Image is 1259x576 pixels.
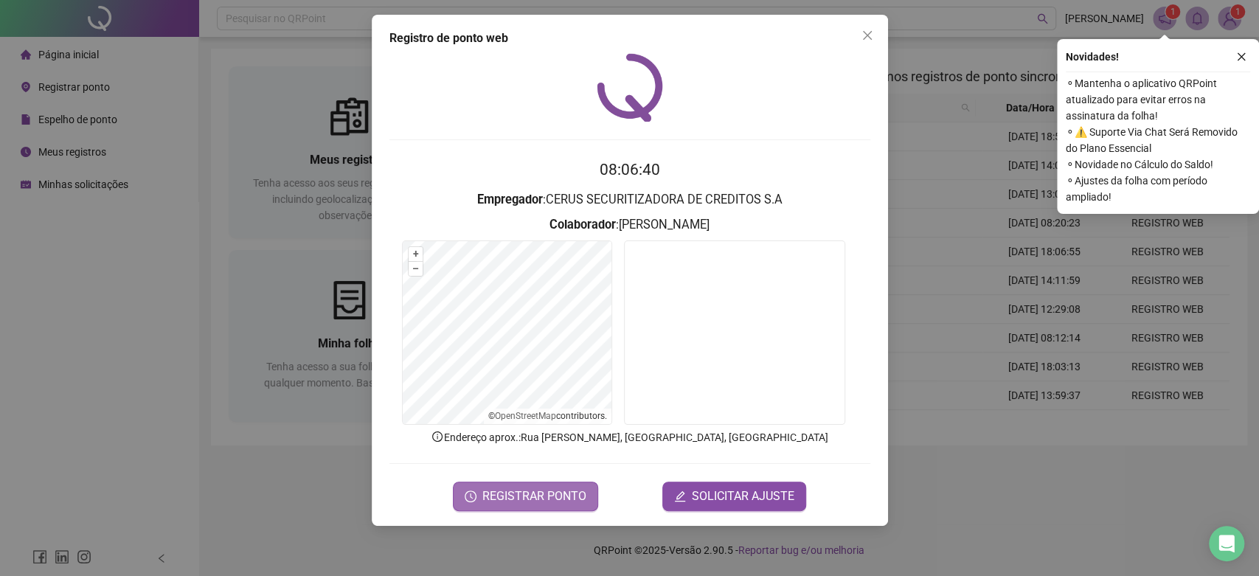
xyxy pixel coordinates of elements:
button: + [409,247,423,261]
button: REGISTRAR PONTO [453,482,598,511]
button: – [409,262,423,276]
h3: : CERUS SECURITIZADORA DE CREDITOS S.A [389,190,870,209]
button: Close [856,24,879,47]
img: QRPoint [597,53,663,122]
span: edit [674,490,686,502]
span: REGISTRAR PONTO [482,487,586,505]
a: OpenStreetMap [495,411,556,421]
span: ⚬ Novidade no Cálculo do Saldo! [1066,156,1250,173]
span: SOLICITAR AJUSTE [692,487,794,505]
span: ⚬ Ajustes da folha com período ampliado! [1066,173,1250,205]
h3: : [PERSON_NAME] [389,215,870,235]
span: close [861,30,873,41]
span: clock-circle [465,490,476,502]
span: Novidades ! [1066,49,1119,65]
li: © contributors. [488,411,607,421]
p: Endereço aprox. : Rua [PERSON_NAME], [GEOGRAPHIC_DATA], [GEOGRAPHIC_DATA] [389,429,870,445]
span: ⚬ ⚠️ Suporte Via Chat Será Removido do Plano Essencial [1066,124,1250,156]
span: close [1236,52,1246,62]
span: ⚬ Mantenha o aplicativo QRPoint atualizado para evitar erros na assinatura da folha! [1066,75,1250,124]
strong: Colaborador [549,218,616,232]
strong: Empregador [477,192,543,207]
div: Registro de ponto web [389,30,870,47]
div: Open Intercom Messenger [1209,526,1244,561]
button: editSOLICITAR AJUSTE [662,482,806,511]
time: 08:06:40 [600,161,660,178]
span: info-circle [431,430,444,443]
